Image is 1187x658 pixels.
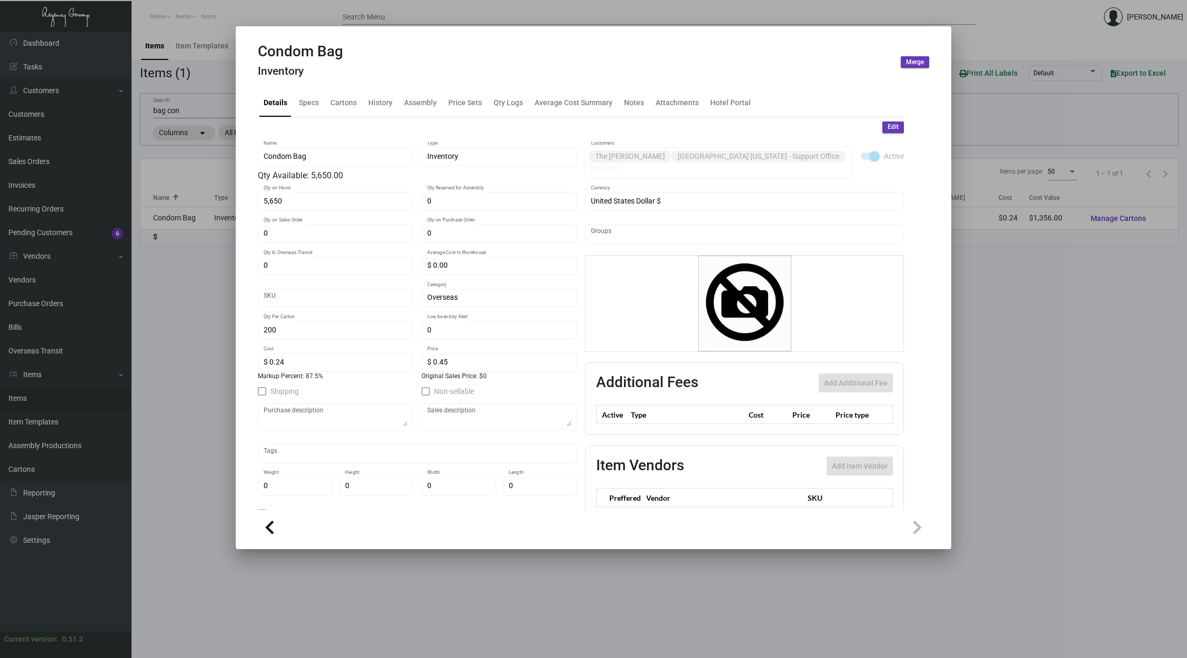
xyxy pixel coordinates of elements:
div: Hotel Portal [710,97,751,108]
div: Price Sets [448,97,482,108]
span: Add item Vendor [832,462,888,470]
mat-chip: The [PERSON_NAME] [589,150,671,163]
th: Type [628,406,746,424]
span: Merge [906,58,924,67]
div: 0.51.2 [62,634,83,645]
th: Preffered [597,489,641,507]
div: Cartons [330,97,357,108]
button: Edit [882,122,904,133]
th: Price [790,406,833,424]
th: Cost [746,406,789,424]
button: Add item Vendor [827,457,893,475]
span: Edit [888,123,899,131]
div: Qty Available: 5,650.00 [258,169,577,182]
th: Price type [833,406,880,424]
div: Average Cost Summary [535,97,612,108]
span: Add Additional Fee [824,379,888,387]
span: Active [884,150,904,163]
span: Shipping [270,385,299,398]
div: Attachments [656,97,699,108]
div: Assembly [404,97,437,108]
h2: Condom Bag [258,43,343,60]
div: Details [264,97,287,108]
mat-chip: [GEOGRAPHIC_DATA] [US_STATE] - Support Office [671,150,846,163]
span: Tax is active [374,507,413,520]
button: Merge [901,56,929,68]
th: Active [597,406,629,424]
button: Add Additional Fee [819,373,893,392]
input: Add new.. [591,230,899,238]
div: Qty Logs [494,97,523,108]
span: Non-sellable [434,385,474,398]
input: Add new.. [591,165,847,173]
h2: Additional Fees [596,373,698,392]
h2: Item Vendors [596,457,684,475]
th: Vendor [641,489,802,507]
div: Specs [299,97,319,108]
span: Is Service [270,507,301,520]
div: Current version: [4,634,58,645]
th: SKU [802,489,892,507]
div: Notes [624,97,644,108]
h4: Inventory [258,65,343,78]
div: History [368,97,393,108]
